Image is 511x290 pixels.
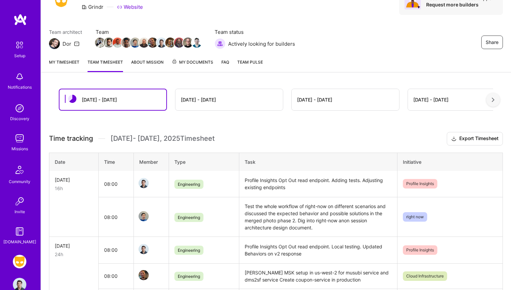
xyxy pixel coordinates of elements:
[104,38,114,48] img: Team Member Avatar
[13,225,26,238] img: guide book
[239,263,397,289] td: [PERSON_NAME] MSK setup in us-west-2 for musubi service and dms2sf service Create coupon-service ...
[139,38,149,48] img: Team Member Avatar
[98,263,133,289] td: 08:00
[96,28,201,36] span: Team
[131,37,140,48] a: Team Member Avatar
[113,37,122,48] a: Team Member Avatar
[55,176,93,183] div: [DATE]
[13,70,26,84] img: bell
[239,171,397,197] td: Profile Insights Opt Out read endpoint. Adding tests. Adjusting existing endpoints
[63,40,71,47] div: Dor
[9,178,30,185] div: Community
[117,3,143,10] a: Website
[49,134,93,143] span: Time tracking
[239,153,397,171] th: Task
[172,59,213,66] span: My Documents
[96,37,104,48] a: Team Member Avatar
[14,52,25,59] div: Setup
[148,38,158,48] img: Team Member Avatar
[169,153,239,171] th: Type
[11,145,28,152] div: Missions
[10,115,29,122] div: Discovery
[82,96,117,103] div: [DATE] - [DATE]
[130,38,140,48] img: Team Member Avatar
[139,211,149,221] img: Team Member Avatar
[156,38,167,48] img: Team Member Avatar
[426,1,497,8] div: Request more builders
[98,153,133,171] th: Time
[447,132,503,146] button: Export Timesheet
[49,59,79,72] a: My timesheet
[172,59,213,72] a: My Documents
[49,28,82,36] span: Team architect
[486,39,498,46] span: Share
[403,245,437,255] span: Profile Insights
[88,59,123,72] a: Team timesheet
[15,208,25,215] div: Invite
[121,38,131,48] img: Team Member Avatar
[133,153,169,171] th: Member
[297,96,332,103] div: [DATE] - [DATE]
[148,37,157,48] a: Team Member Avatar
[14,14,27,26] img: logo
[55,242,93,249] div: [DATE]
[184,37,192,48] a: Team Member Avatar
[13,132,26,145] img: teamwork
[139,178,149,188] img: Team Member Avatar
[13,195,26,208] img: Invite
[68,95,76,103] img: status icon
[113,38,123,48] img: Team Member Avatar
[55,185,93,192] div: 16h
[192,38,202,48] img: Team Member Avatar
[183,38,193,48] img: Team Member Avatar
[174,38,184,48] img: Team Member Avatar
[139,269,148,281] a: Team Member Avatar
[49,153,99,171] th: Date
[139,177,148,189] a: Team Member Avatar
[104,37,113,48] a: Team Member Avatar
[413,96,448,103] div: [DATE] - [DATE]
[239,197,397,237] td: Test the whole workflow of right-now on different scenarios and discussed the expected behavior a...
[98,237,133,264] td: 08:00
[181,96,216,103] div: [DATE] - [DATE]
[166,37,175,48] a: Team Member Avatar
[174,272,203,281] span: Engineering
[221,59,229,72] a: FAQ
[192,37,201,48] a: Team Member Avatar
[403,179,437,188] span: Profile Insights
[95,38,105,48] img: Team Member Avatar
[13,255,26,268] img: Grindr: Mobile + BE + Cloud
[49,38,60,49] img: Team Architect
[215,38,225,49] img: Actively looking for builders
[481,36,503,49] button: Share
[3,238,36,245] div: [DOMAIN_NAME]
[139,244,149,254] img: Team Member Avatar
[81,3,103,10] div: Grindr
[13,38,27,52] img: setup
[175,37,184,48] a: Team Member Avatar
[139,210,148,222] a: Team Member Avatar
[157,37,166,48] a: Team Member Avatar
[55,251,93,258] div: 24h
[139,270,149,280] img: Team Member Avatar
[111,134,215,143] span: [DATE] - [DATE] , 2025 Timesheet
[397,153,503,171] th: Initiative
[237,59,263,72] a: Team Pulse
[239,237,397,264] td: Profile Insights Opt Out read endpoint. Local testing. Updated Behaviors on v2 response
[228,40,295,47] span: Actively looking for builders
[13,102,26,115] img: discovery
[492,97,494,102] img: right
[81,4,87,10] i: icon CompanyGray
[174,246,203,255] span: Engineering
[165,38,175,48] img: Team Member Avatar
[139,243,148,255] a: Team Member Avatar
[131,59,164,72] a: About Mission
[122,37,131,48] a: Team Member Avatar
[174,213,203,222] span: Engineering
[140,37,148,48] a: Team Member Avatar
[237,60,263,65] span: Team Pulse
[215,28,295,36] span: Team status
[403,271,447,281] span: Cloud Infrastructure
[11,162,28,178] img: Community
[98,197,133,237] td: 08:00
